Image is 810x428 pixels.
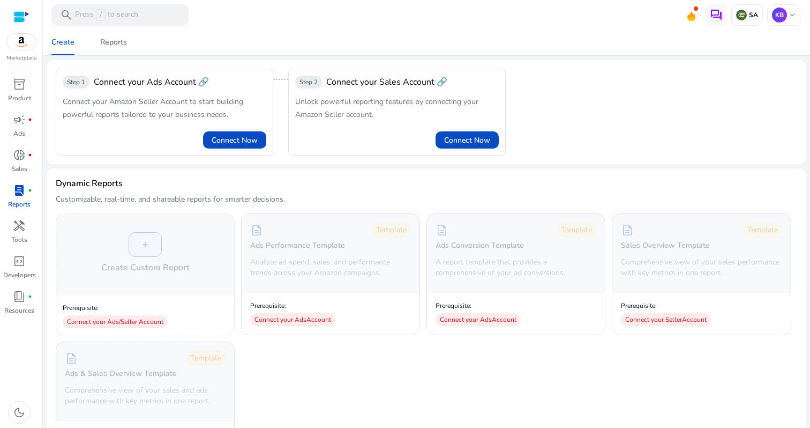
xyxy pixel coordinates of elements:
[621,301,711,310] p: Prerequisite:
[212,135,258,146] span: Connect Now
[129,232,162,257] div: +
[203,131,266,149] button: Connect Now
[621,241,710,250] h5: Sales Overview Template
[75,9,138,21] p: Press to search
[326,76,447,88] span: Connect your Sales Account 🔗
[13,184,26,197] span: lab_profile
[299,78,318,86] span: Step 2
[436,313,521,326] div: Connect your Ads Account
[28,117,32,122] span: fiber_manual_record
[8,200,31,209] p: Reports
[295,97,478,120] span: Unlock powerful reporting features by connecting your Amazon Seller account.
[13,219,26,232] span: handyman
[250,224,263,237] span: description
[65,370,177,379] h5: Ads & Sales Overview Template
[436,241,524,250] h5: Ads Conversion Template
[250,241,345,250] h5: Ads Performance Template
[13,78,26,91] span: inventory_2
[250,313,335,326] div: Connect your Ads Account
[372,223,411,238] div: Template
[11,235,27,245] p: Tools
[772,8,787,23] p: KB
[436,301,521,310] p: Prerequisite:
[621,313,711,326] div: Connect your Seller Account
[3,270,36,280] p: Developers
[12,164,27,174] p: Sales
[56,194,285,205] p: Customizable, real-time, and shareable reports for smarter decisions.
[13,129,25,138] p: Ads
[250,257,411,278] p: Analyze ad spend, sales, and performance trends across your Amazon campaigns.
[101,261,190,274] h4: Create Custom Report
[28,294,32,299] span: fiber_manual_record
[13,255,26,268] span: code_blocks
[186,351,226,366] div: Template
[13,290,26,303] span: book_4
[63,315,168,328] div: Connect your Ads/Seller Account
[736,10,747,20] img: sa.svg
[4,306,34,315] p: Resources
[28,188,32,193] span: fiber_manual_record
[28,153,32,157] span: fiber_manual_record
[7,34,36,50] img: amazon.svg
[63,97,243,120] span: Connect your Amazon Seller Account to start building powerful reports tailored to your business n...
[60,9,73,21] span: search
[65,385,226,407] p: Comprehensive view of your sales and ads performance with key metrics in one report.
[788,11,797,19] span: keyboard_arrow_down
[747,11,758,19] p: SA
[13,149,26,161] span: donut_small
[67,78,85,86] span: Step 1
[621,224,634,237] span: description
[96,9,106,21] span: /
[100,39,127,46] div: Reports
[436,131,499,149] button: Connect Now
[436,257,596,278] p: A report template that provides a comprehensive of your ad conversions.
[8,93,31,103] p: Product
[621,257,782,278] p: Comprehensive view of your sales performance with key metrics in one report.
[63,304,228,312] p: Prerequisite:
[436,224,448,237] span: description
[13,113,26,126] span: campaign
[56,177,123,190] h3: Dynamic Reports
[557,223,596,238] div: Template
[250,301,335,310] p: Prerequisite:
[13,406,26,419] span: dark_mode
[743,223,782,238] div: Template
[51,39,74,46] div: Create
[94,76,209,88] div: Connect your Ads Account 🔗
[6,54,36,62] p: Marketplace
[444,135,490,146] span: Connect Now
[65,352,78,365] span: description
